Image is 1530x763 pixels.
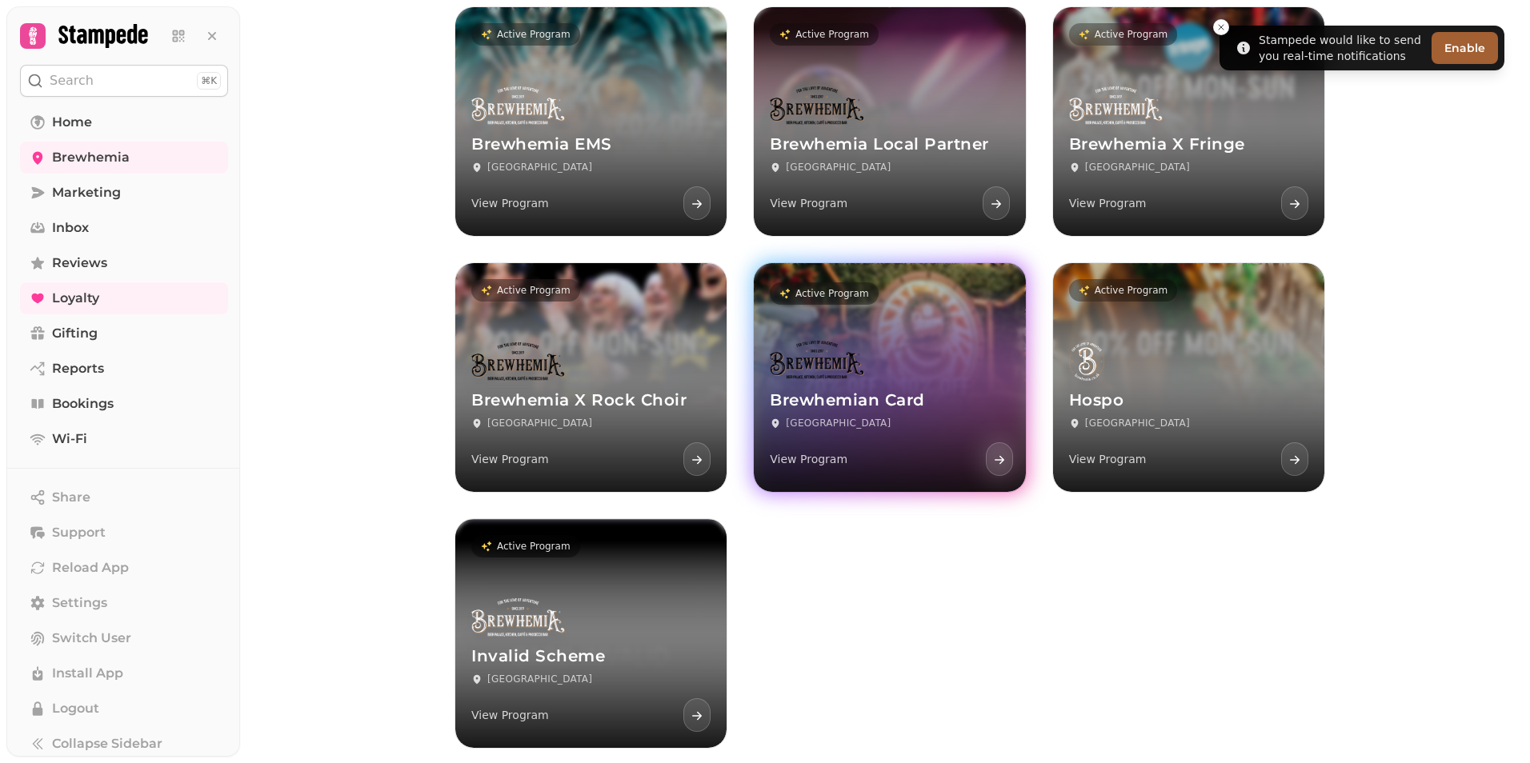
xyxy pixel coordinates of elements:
[20,587,228,619] a: Settings
[770,195,847,211] p: View Program
[1095,284,1168,297] p: Active Program
[497,284,571,297] p: Active Program
[20,481,228,513] button: Share
[1069,342,1105,381] img: Hospo
[20,353,228,385] a: Reports
[471,342,565,381] img: Brewhemia X Rock Choir
[20,622,228,654] button: Switch User
[1069,390,1308,410] h3: Hospo
[471,451,549,467] p: View Program
[795,287,869,300] p: Active Program
[20,142,228,174] a: Brewhemia
[770,390,1009,410] h3: Brewhemian Card
[20,282,228,314] a: Loyalty
[497,540,571,553] p: Active Program
[455,263,727,492] a: Active ProgramBrewhemia X Rock ChoirBrewhemia X Rock Choir[GEOGRAPHIC_DATA]View Program
[52,289,99,308] span: Loyalty
[1069,86,1163,125] img: Brewhemia X Fringe
[52,488,90,507] span: Share
[1053,7,1324,236] a: Active ProgramBrewhemia X FringeBrewhemia X Fringe[GEOGRAPHIC_DATA]View Program
[52,324,98,343] span: Gifting
[20,65,228,97] button: Search⌘K
[487,417,592,429] p: [GEOGRAPHIC_DATA]
[20,177,228,209] a: Marketing
[1259,32,1425,64] div: Stampede would like to send you real-time notifications
[786,417,891,429] p: [GEOGRAPHIC_DATA]
[471,707,549,723] p: View Program
[20,106,228,138] a: Home
[197,72,221,90] div: ⌘K
[487,673,592,685] p: [GEOGRAPHIC_DATA]
[20,318,228,350] a: Gifting
[770,134,1009,154] h3: Brewhemia Local Partner
[1085,417,1190,429] p: [GEOGRAPHIC_DATA]
[52,629,131,648] span: Switch User
[52,664,123,683] span: Install App
[20,212,228,244] a: Inbox
[770,451,847,467] p: View Program
[795,28,869,41] p: Active Program
[20,552,228,584] button: Reload App
[455,519,727,748] a: Active ProgramInvalid SchemeInvalid Scheme[GEOGRAPHIC_DATA]View Program
[52,254,107,273] span: Reviews
[20,728,228,760] button: Collapse Sidebar
[754,7,1025,236] a: Active ProgramBrewhemia Local Partner Brewhemia Local Partner[GEOGRAPHIC_DATA]View Program
[20,657,228,689] button: Install App
[471,86,565,125] img: Brewhemia EMS
[471,134,711,154] h3: Brewhemia EMS
[52,734,162,753] span: Collapse Sidebar
[52,394,114,413] span: Bookings
[770,86,863,125] img: Brewhemia Local Partner
[1069,134,1308,154] h3: Brewhemia X Fringe
[786,161,891,174] p: [GEOGRAPHIC_DATA]
[52,359,104,378] span: Reports
[471,390,711,410] h3: Brewhemia X Rock Choir
[52,523,106,542] span: Support
[52,593,107,613] span: Settings
[52,558,129,577] span: Reload App
[50,71,94,90] p: Search
[52,183,121,202] span: Marketing
[20,388,228,420] a: Bookings
[770,341,863,379] img: Brewhemian Card
[497,28,571,41] p: Active Program
[1432,32,1498,64] button: Enable
[455,7,727,236] a: Active ProgramBrewhemia EMS Brewhemia EMS[GEOGRAPHIC_DATA]View Program
[52,218,89,238] span: Inbox
[1085,161,1190,174] p: [GEOGRAPHIC_DATA]
[471,598,565,637] img: Invalid Scheme
[52,148,130,167] span: Brewhemia
[1053,263,1324,492] a: Active ProgramHospoHospo[GEOGRAPHIC_DATA]View Program
[1095,28,1168,41] p: Active Program
[20,247,228,279] a: Reviews
[471,646,711,666] h3: Invalid Scheme
[20,517,228,549] button: Support
[754,263,1025,492] a: Active ProgramBrewhemian CardBrewhemian Card[GEOGRAPHIC_DATA]View Program
[471,195,549,211] p: View Program
[1069,195,1147,211] p: View Program
[52,113,92,132] span: Home
[487,161,592,174] p: [GEOGRAPHIC_DATA]
[20,693,228,725] button: Logout
[1213,19,1229,35] button: Close toast
[20,423,228,455] a: Wi-Fi
[1069,451,1147,467] p: View Program
[52,429,87,449] span: Wi-Fi
[52,699,99,718] span: Logout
